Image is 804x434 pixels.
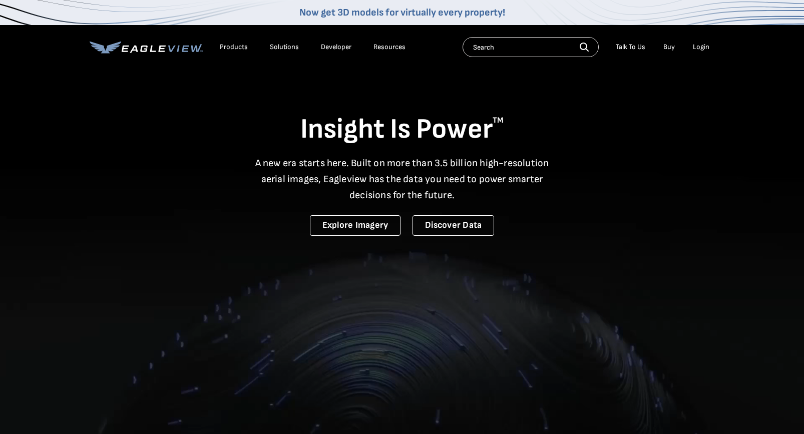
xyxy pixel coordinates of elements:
div: Solutions [270,43,299,52]
a: Now get 3D models for virtually every property! [299,7,505,19]
h1: Insight Is Power [90,112,714,147]
a: Explore Imagery [310,215,401,236]
div: Resources [373,43,406,52]
input: Search [463,37,599,57]
a: Developer [321,43,351,52]
div: Login [693,43,709,52]
div: Talk To Us [616,43,645,52]
div: Products [220,43,248,52]
sup: TM [493,116,504,125]
p: A new era starts here. Built on more than 3.5 billion high-resolution aerial images, Eagleview ha... [249,155,555,203]
a: Discover Data [413,215,494,236]
a: Buy [663,43,675,52]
